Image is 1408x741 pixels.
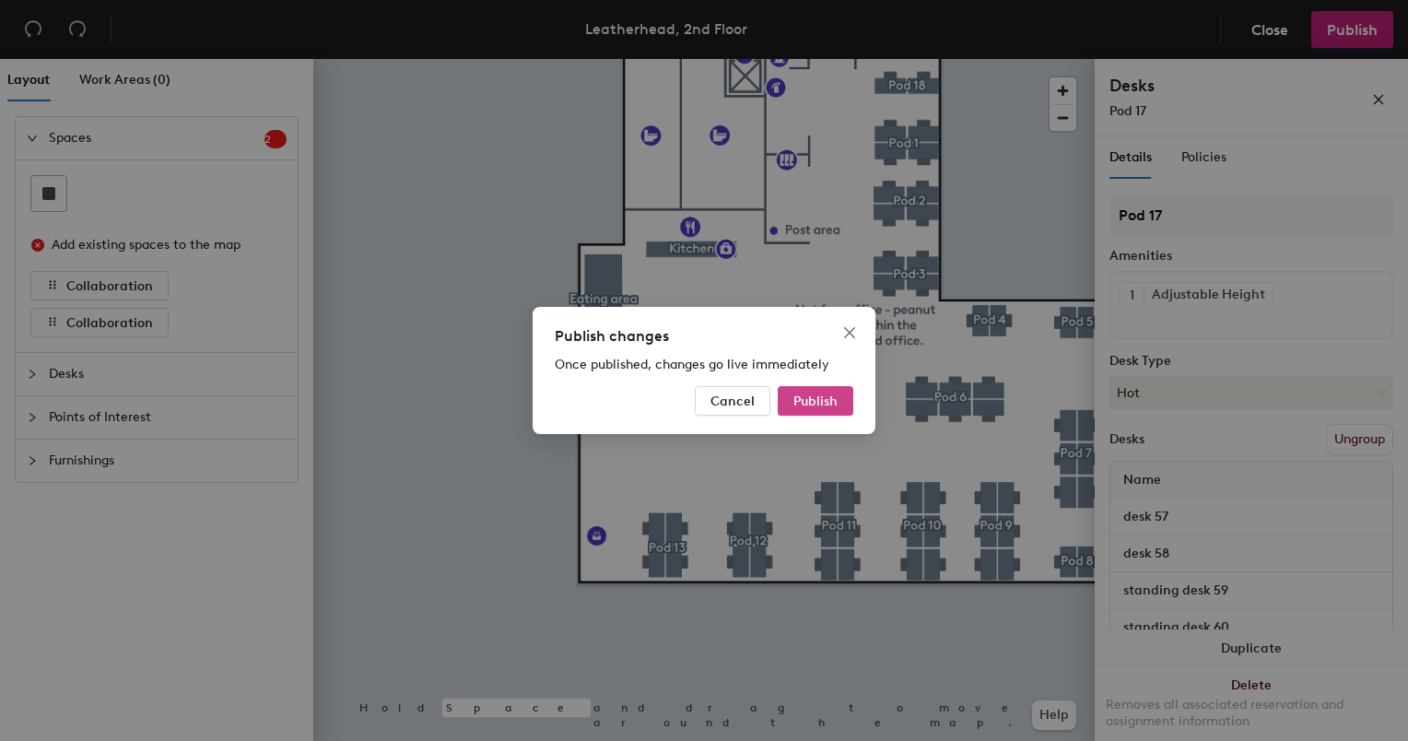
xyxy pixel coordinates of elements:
span: Once published, changes go live immediately [555,357,829,372]
button: Cancel [695,386,770,416]
span: close [842,325,857,340]
span: Publish [793,394,838,409]
button: Close [835,318,864,347]
button: Publish [778,386,853,416]
div: Publish changes [555,325,853,347]
span: Cancel [710,394,755,409]
span: Close [835,325,864,340]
